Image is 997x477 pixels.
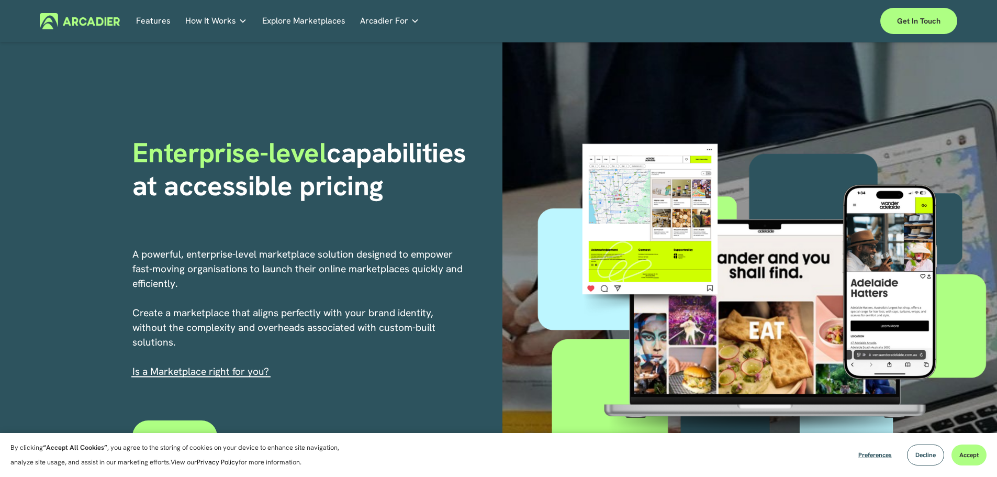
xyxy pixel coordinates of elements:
button: Decline [907,445,944,465]
strong: “Accept All Cookies” [43,443,107,452]
span: Decline [915,451,936,459]
span: How It Works [185,14,236,28]
iframe: Chat Widget [945,427,997,477]
img: Arcadier [40,13,120,29]
span: Enterprise-level [132,135,327,171]
span: Arcadier For [360,14,408,28]
a: Get in touch [880,8,957,34]
a: s a Marketplace right for you? [135,365,269,378]
a: folder dropdown [360,13,419,29]
a: Contact Us [132,420,218,452]
a: folder dropdown [185,13,247,29]
span: Preferences [858,451,892,459]
span: I [132,365,269,378]
p: A powerful, enterprise-level marketplace solution designed to empower fast-moving organisations t... [132,247,464,379]
strong: capabilities at accessible pricing [132,135,474,203]
p: By clicking , you agree to the storing of cookies on your device to enhance site navigation, anal... [10,440,351,470]
button: Preferences [850,445,900,465]
a: Explore Marketplaces [262,13,345,29]
a: Privacy Policy [197,458,239,467]
a: Features [136,13,171,29]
